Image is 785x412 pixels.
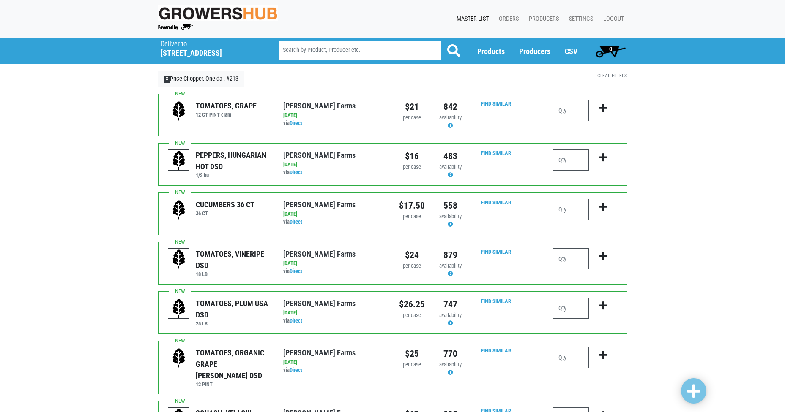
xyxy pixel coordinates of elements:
a: Find Similar [481,347,511,354]
div: [DATE] [283,309,386,317]
img: placeholder-variety-43d6402dacf2d531de610a020419775a.svg [168,150,189,171]
div: per case [399,262,425,270]
a: Find Similar [481,100,511,107]
a: Direct [290,120,302,126]
div: TOMATOES, ORGANIC GRAPE [PERSON_NAME] DSD [196,347,271,381]
div: [DATE] [283,111,386,119]
a: Products [477,47,505,56]
input: Qty [553,248,589,269]
a: Orders [492,11,522,27]
span: availability [439,213,462,220]
div: via [283,366,386,374]
div: $24 [399,248,425,262]
div: $17.50 [399,199,425,212]
a: Direct [290,169,302,176]
img: placeholder-variety-43d6402dacf2d531de610a020419775a.svg [168,199,189,220]
span: Price Chopper, Oneida , #213 (142 Genesee St, Oneida, NY 13421, USA) [161,38,263,58]
a: Find Similar [481,298,511,304]
a: Clear Filters [597,73,627,79]
input: Qty [553,100,589,121]
span: availability [439,114,462,121]
a: Find Similar [481,150,511,156]
h6: 12 CT PINT clam [196,111,257,118]
div: per case [399,312,425,320]
img: placeholder-variety-43d6402dacf2d531de610a020419775a.svg [168,100,189,122]
div: via [283,218,386,226]
a: Direct [290,219,302,225]
div: 483 [438,149,463,163]
a: Direct [290,317,302,324]
div: CUCUMBERS 36 CT [196,199,254,210]
img: original-fc7597fdc6adbb9d0e2ae620e786d1a2.jpg [158,5,278,21]
div: [DATE] [283,260,386,268]
div: TOMATOES, VINERIPE DSD [196,248,271,271]
div: 879 [438,248,463,262]
span: availability [439,263,462,269]
img: placeholder-variety-43d6402dacf2d531de610a020419775a.svg [168,249,189,270]
span: availability [439,164,462,170]
span: availability [439,312,462,318]
input: Qty [553,298,589,319]
a: Find Similar [481,249,511,255]
a: Settings [562,11,596,27]
img: placeholder-variety-43d6402dacf2d531de610a020419775a.svg [168,298,189,319]
h6: 1/2 bu [196,172,271,179]
input: Qty [553,199,589,220]
h6: 12 PINT [196,381,271,388]
div: via [283,169,386,177]
a: [PERSON_NAME] Farms [283,151,356,160]
a: Logout [596,11,627,27]
h6: 25 LB [196,320,271,327]
a: Direct [290,268,302,274]
div: per case [399,114,425,122]
div: 558 [438,199,463,212]
div: 842 [438,100,463,114]
div: $25 [399,347,425,360]
img: Powered by Big Wheelbarrow [158,24,193,30]
a: CSV [565,47,577,56]
span: 0 [609,46,612,52]
a: Master List [450,11,492,27]
div: 747 [438,298,463,311]
a: [PERSON_NAME] Farms [283,249,356,258]
h5: [STREET_ADDRESS] [161,49,257,58]
p: Deliver to: [161,40,257,49]
a: XPrice Chopper, Oneida , #213 [158,71,245,87]
div: [DATE] [283,358,386,366]
div: [DATE] [283,161,386,169]
div: TOMATOES, GRAPE [196,100,257,111]
a: [PERSON_NAME] Farms [283,348,356,357]
h6: 18 LB [196,271,271,277]
div: PEPPERS, HUNGARIAN HOT DSD [196,149,271,172]
a: 0 [592,43,629,60]
input: Qty [553,149,589,171]
input: Qty [553,347,589,368]
div: per case [399,163,425,171]
div: via [283,317,386,325]
a: [PERSON_NAME] Farms [283,200,356,209]
a: Find Similar [481,199,511,206]
a: [PERSON_NAME] Farms [283,101,356,110]
div: via [283,119,386,127]
span: availability [439,361,462,368]
div: per case [399,361,425,369]
input: Search by Product, Producer etc. [279,41,441,60]
a: Producers [519,47,550,56]
a: [PERSON_NAME] Farms [283,299,356,308]
div: per case [399,213,425,221]
div: via [283,268,386,276]
div: TOMATOES, PLUM USA DSD [196,298,271,320]
a: Direct [290,367,302,373]
div: $16 [399,149,425,163]
h6: 36 CT [196,210,254,217]
img: placeholder-variety-43d6402dacf2d531de610a020419775a.svg [168,347,189,369]
div: $26.25 [399,298,425,311]
span: X [164,76,170,83]
a: Producers [522,11,562,27]
div: $21 [399,100,425,114]
div: [DATE] [283,210,386,218]
div: 770 [438,347,463,360]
